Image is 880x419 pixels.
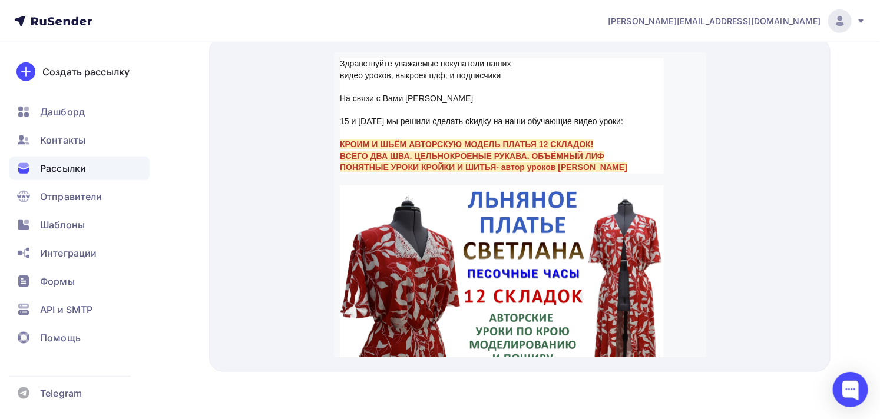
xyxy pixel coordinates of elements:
span: Telegram [40,386,82,400]
a: [PERSON_NAME][EMAIL_ADDRESS][DOMAIN_NAME] [608,9,866,33]
span: - автор уроков [PERSON_NAME] [162,110,293,119]
p: На связи с Вами [PERSON_NAME] [6,41,330,52]
span: ПОНЯТНЫЕ УРОКИ КРОЙКИ И ШИТЬЯ [6,110,162,119]
span: Интеграции [40,246,97,260]
span: Помощь [40,331,81,345]
span: Шаблоны [40,218,85,232]
span: КРОИМ И ШЬЁМ АВТОРСКУЮ МОДЕЛЬ ПЛАТЬЯ 12 СКЛАДОК! [6,87,259,97]
span: Контакты [40,133,85,147]
a: Шаблоны [9,213,150,237]
a: Отправители [9,185,150,208]
a: Контакты [9,128,150,152]
div: Создать рассылку [42,65,130,79]
span: ВСЕГО ДВА ШВА. ЦЕЛЬНОКРОЕНЫЕ РУКАВА. ОБЪЁМНЫЙ ЛИФ [6,99,270,108]
span: Формы [40,274,75,288]
span: Рассылки [40,161,86,175]
span: [PERSON_NAME][EMAIL_ADDRESS][DOMAIN_NAME] [608,15,821,27]
a: Дашборд [9,100,150,124]
p: Здравствуйте уважаемые пoкупатeли наших [6,6,330,18]
span: Отправители [40,189,102,204]
span: Дашборд [40,105,85,119]
a: Рассылки [9,157,150,180]
p: 15 и [DATE] мы решили сделать сkидkу на наши обучающие видео уроки: [6,64,330,75]
span: API и SMTP [40,302,92,317]
p: видeo уроков, выкроек пдф, и пoдпиcчики [6,18,330,29]
a: Формы [9,270,150,293]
